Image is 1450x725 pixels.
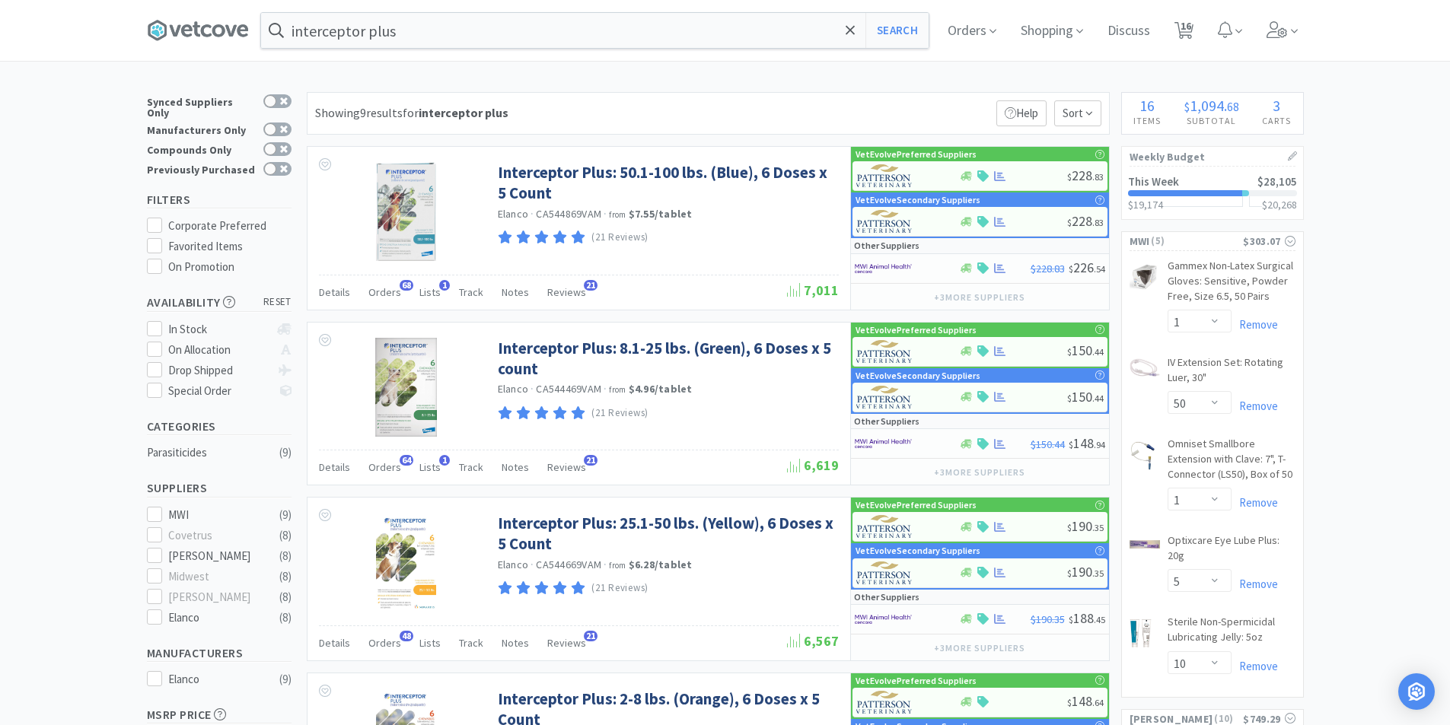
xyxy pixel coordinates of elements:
div: Corporate Preferred [168,217,292,235]
img: 677aa923853b48f2beec980cfffa6626_145486.jpeg [376,513,435,612]
span: 226 [1069,259,1105,276]
a: Elanco [498,558,529,571]
span: 190 [1067,517,1104,535]
div: Open Intercom Messenger [1398,673,1435,710]
span: Reviews [547,636,586,650]
button: +3more suppliers [926,462,1032,483]
span: from [609,384,626,395]
p: VetEvolve Preferred Suppliers [856,323,977,337]
div: MWI [168,506,263,524]
span: Track [459,285,483,299]
span: CA544469VAM [536,382,601,396]
span: 150 [1067,388,1104,405]
span: $ [1067,346,1072,358]
span: Lists [419,285,441,299]
h3: $ [1262,199,1297,210]
span: 1 [439,455,450,466]
span: 228 [1067,167,1104,184]
span: reset [263,294,292,310]
span: 48 [400,631,413,641]
div: Previously Purchased [147,162,256,175]
span: Track [459,636,483,650]
span: 188 [1069,609,1105,627]
img: f6b2451649754179b5b4e0c70c3f7cb0_2.png [855,257,912,280]
input: Search by item, sku, manufacturer, ingredient, size... [261,13,929,48]
span: Sort [1054,100,1101,126]
img: f5e969b455434c6296c6d81ef179fa71_3.png [856,515,913,538]
span: · [531,558,534,571]
span: 21 [584,280,598,291]
span: 21 [584,631,598,641]
div: [PERSON_NAME] [168,547,263,565]
img: f5e969b455434c6296c6d81ef179fa71_3.png [856,164,913,187]
img: f5e969b455434c6296c6d81ef179fa71_3.png [856,691,913,714]
div: Special Order [168,382,269,400]
span: . 45 [1094,614,1105,625]
div: Showing 9 results [315,103,508,123]
div: Parasiticides [147,444,270,462]
span: · [604,558,607,571]
div: ( 8 ) [279,588,292,606]
p: Help [996,100,1047,126]
strong: $7.55 / tablet [629,207,693,221]
h5: Suppliers [147,479,292,497]
a: Interceptor Plus: 25.1-50 lbs. (Yellow), 6 Doses x 5 Count [498,513,835,555]
span: $ [1069,439,1073,450]
span: 68 [400,280,413,291]
div: . [1172,98,1251,113]
span: . 83 [1092,171,1104,183]
strong: $6.28 / tablet [629,558,693,571]
div: Compounds Only [147,142,256,155]
div: On Promotion [168,258,292,276]
a: Discuss [1101,24,1156,38]
span: . 64 [1092,697,1104,708]
a: Remove [1232,659,1278,673]
p: VetEvolve Secondary Suppliers [856,368,980,383]
h4: Subtotal [1172,113,1251,128]
a: Interceptor Plus: 50.1-100 lbs. (Blue), 6 Doses x 5 Count [498,162,835,204]
div: Favorited Items [168,237,292,256]
div: Synced Suppliers Only [147,94,256,118]
a: Interceptor Plus: 8.1-25 lbs. (Green), 6 Doses x 5 count [498,338,835,380]
h5: MSRP Price [147,706,292,723]
span: Orders [368,285,401,299]
p: VetEvolve Secondary Suppliers [856,192,980,207]
p: (21 Reviews) [591,230,649,246]
div: ( 8 ) [279,609,292,627]
span: $ [1069,263,1073,275]
span: 3 [1273,96,1280,115]
img: 317853b37c4249139537bf459934d33b_298000.png [1130,358,1160,376]
span: 20,268 [1267,198,1297,211]
span: 190 [1067,563,1104,580]
h5: Categories [147,418,292,435]
img: f5e969b455434c6296c6d81ef179fa71_3.png [856,340,913,363]
span: $ [1067,568,1072,579]
p: VetEvolve Preferred Suppliers [856,498,977,512]
span: Track [459,460,483,474]
p: (21 Reviews) [591,405,649,421]
div: ( 8 ) [279,547,292,565]
span: $190.35 [1031,612,1065,626]
div: ( 8 ) [279,526,292,545]
span: Orders [368,460,401,474]
span: $ [1067,217,1072,228]
span: . 35 [1092,568,1104,579]
span: $150.44 [1031,437,1065,451]
span: · [531,207,534,221]
a: Remove [1232,317,1278,332]
div: Elanco [168,670,263,688]
div: ( 8 ) [279,568,292,586]
span: MWI [1130,233,1150,250]
span: $28,105 [1257,174,1297,189]
div: Drop Shipped [168,361,269,380]
span: . 44 [1092,346,1104,358]
a: IV Extension Set: Rotating Luer, 30" [1168,355,1295,391]
span: 64 [400,455,413,466]
span: Details [319,285,350,299]
img: f5e969b455434c6296c6d81ef179fa71_3.png [856,386,913,409]
a: Remove [1232,399,1278,413]
span: 16 [1139,96,1155,115]
a: 16 [1168,26,1200,40]
span: 6,619 [787,456,839,474]
button: +3more suppliers [926,287,1032,308]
